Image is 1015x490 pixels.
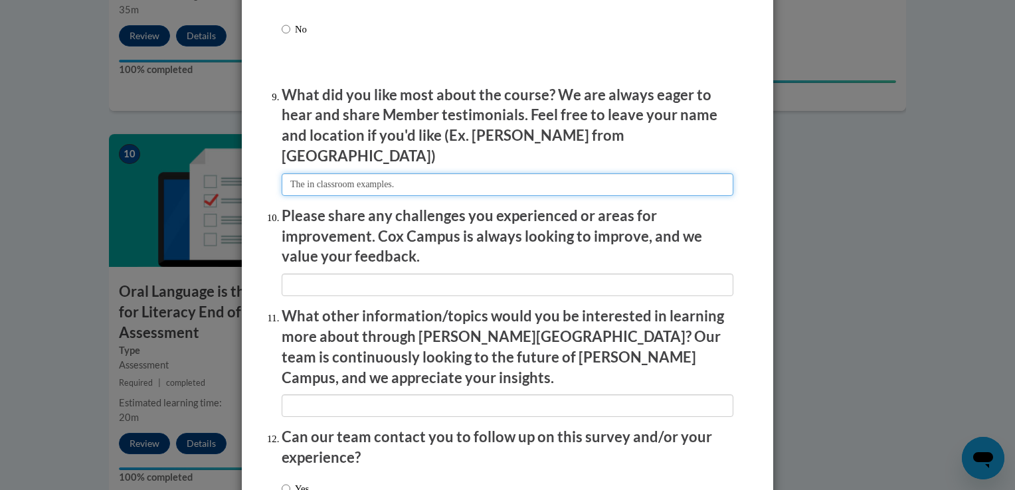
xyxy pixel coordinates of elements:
[282,427,733,468] p: Can our team contact you to follow up on this survey and/or your experience?
[282,85,733,167] p: What did you like most about the course? We are always eager to hear and share Member testimonial...
[282,206,733,267] p: Please share any challenges you experienced or areas for improvement. Cox Campus is always lookin...
[282,306,733,388] p: What other information/topics would you be interested in learning more about through [PERSON_NAME...
[282,22,290,37] input: No
[295,22,309,37] p: No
